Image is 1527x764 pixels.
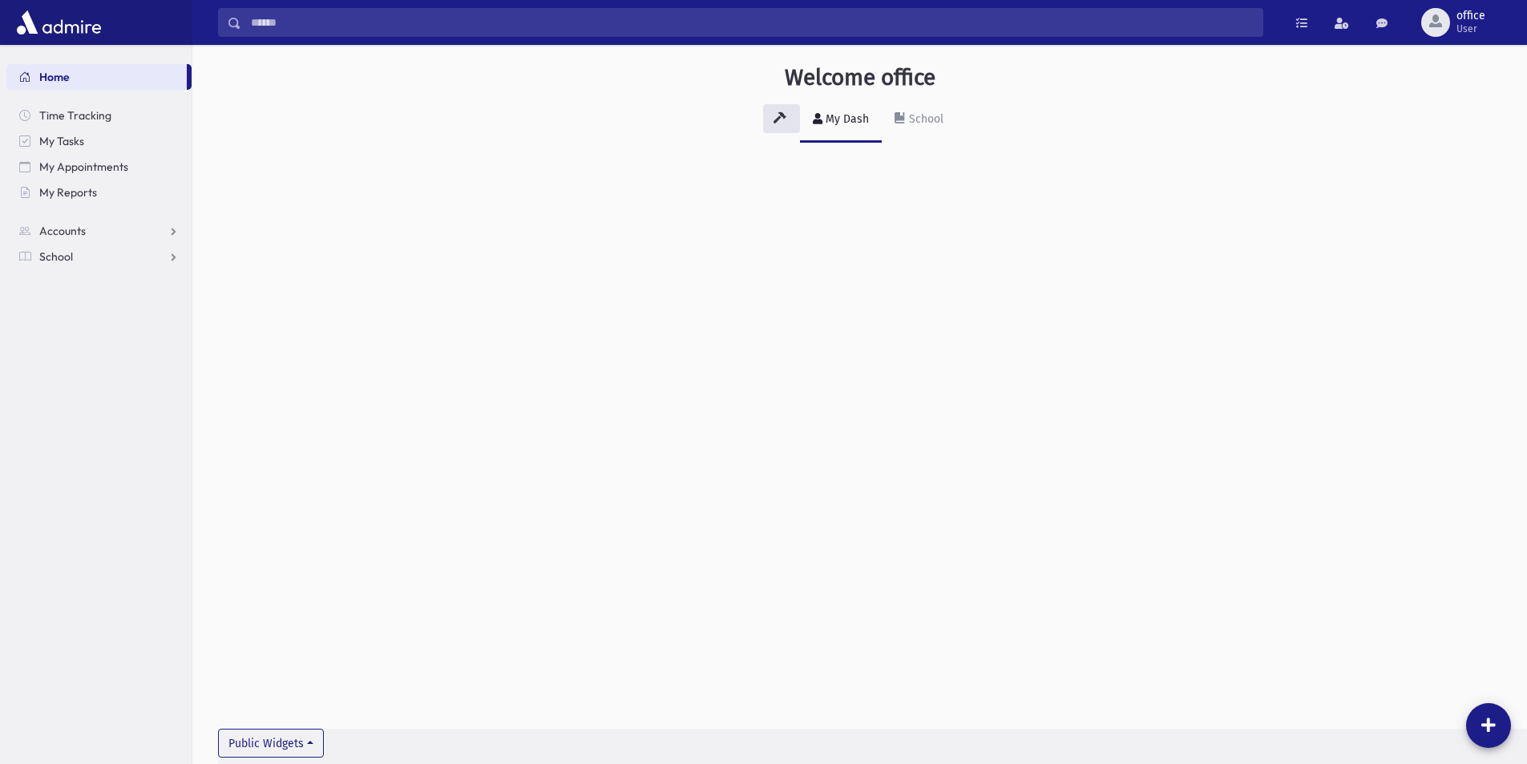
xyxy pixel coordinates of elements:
a: School [6,244,192,269]
a: Accounts [6,218,192,244]
a: My Appointments [6,154,192,180]
img: AdmirePro [13,6,105,38]
div: School [906,112,943,126]
a: Home [6,64,187,90]
a: School [882,98,956,143]
a: My Tasks [6,128,192,154]
span: User [1456,22,1485,35]
span: My Reports [39,185,97,200]
a: My Dash [800,98,882,143]
span: My Tasks [39,134,84,148]
span: Time Tracking [39,108,111,123]
h3: Welcome office [785,64,935,91]
span: Home [39,70,70,84]
a: My Reports [6,180,192,205]
span: office [1456,10,1485,22]
input: Search [241,8,1262,37]
span: Accounts [39,224,86,238]
span: My Appointments [39,160,128,174]
a: Time Tracking [6,103,192,128]
span: School [39,249,73,264]
div: My Dash [822,112,869,126]
button: Public Widgets [218,729,324,758]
